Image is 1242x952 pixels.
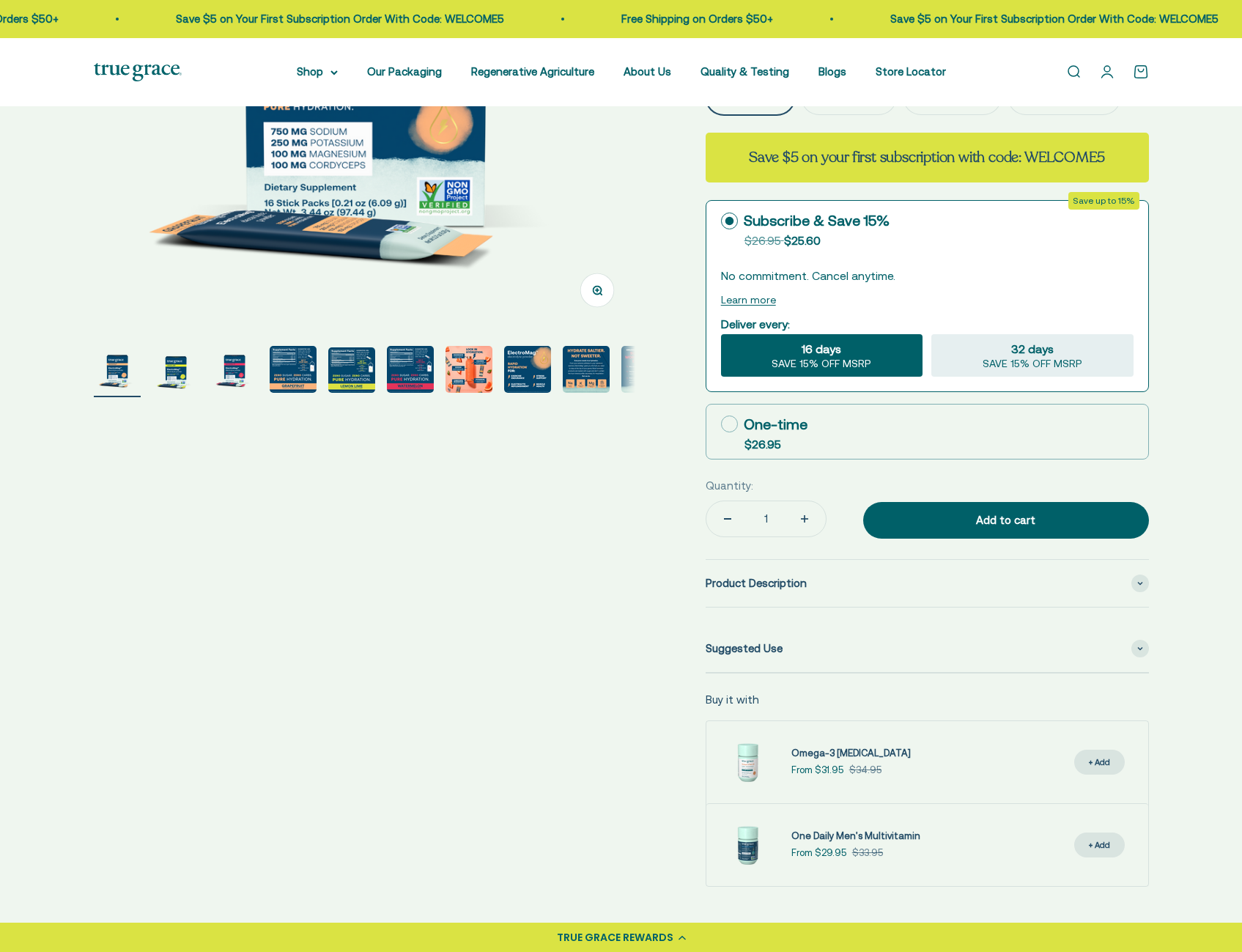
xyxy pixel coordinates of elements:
[446,346,492,397] button: Go to item 7
[387,346,434,397] button: Go to item 6
[297,63,338,81] summary: Shop
[387,346,434,393] img: ElectroMag™
[701,65,789,78] a: Quality & Testing
[563,346,610,393] img: Everyone needs true hydration. From your extreme athletes to you weekend warriors, ElectroMag giv...
[211,346,258,393] img: ElectroMag™
[152,346,199,393] img: ElectroMag™
[270,346,317,397] button: Go to item 4
[1089,756,1110,770] div: + Add
[328,347,375,397] button: Go to item 5
[706,625,1149,672] summary: Suggested Use
[1074,833,1125,858] button: + Add
[328,347,375,393] img: ElectroMag™
[706,560,1149,607] summary: Product Description
[783,501,826,536] button: Increase quantity
[706,640,783,657] span: Suggested Use
[211,346,258,397] button: Go to item 3
[94,346,141,393] img: ElectroMag™
[624,65,671,78] a: About Us
[791,763,843,778] sale-price: From $31.95
[818,65,846,78] a: Blogs
[1074,750,1125,775] button: + Add
[718,816,777,874] img: One Daily Men's Multivitamin
[863,502,1149,539] button: Add to cart
[892,512,1120,529] div: Add to cart
[718,733,777,792] img: Omega-3 Fish Oil for Brain, Heart, and Immune Health* Sustainably sourced, wild-caught Alaskan fi...
[791,748,911,759] span: Omega-3 [MEDICAL_DATA]
[791,829,920,844] a: One Daily Men's Multivitamin
[621,346,668,393] img: ElectroMag™
[471,65,594,78] a: Regenerative Agriculture
[749,147,1105,167] strong: Save $5 on your first subscription with code: WELCOME5
[557,930,673,945] div: TRUE GRACE REWARDS
[94,346,141,397] button: Go to item 1
[618,12,769,25] a: Free Shipping on Orders $50+
[791,746,911,761] a: Omega-3 [MEDICAL_DATA]
[849,763,881,778] compare-at-price: $34.95
[887,10,1215,28] p: Save $5 on Your First Subscription Order With Code: WELCOME5
[706,691,759,709] p: Buy it with
[504,346,551,393] img: Rapid Hydration For: - Exercise endurance* - Stress support* - Electrolyte replenishment* - Muscl...
[152,346,199,397] button: Go to item 2
[563,346,610,397] button: Go to item 9
[706,575,807,592] span: Product Description
[270,346,317,393] img: 750 mg sodium for fluid balance and cellular communication.* 250 mg potassium supports blood pres...
[621,346,668,397] button: Go to item 10
[852,846,883,861] compare-at-price: $33.95
[706,477,753,495] label: Quantity:
[1089,838,1110,852] div: + Add
[706,501,749,536] button: Decrease quantity
[367,65,442,78] a: Our Packaging
[876,65,946,78] a: Store Locator
[504,346,551,397] button: Go to item 8
[791,846,846,861] sale-price: From $29.95
[791,830,920,841] span: One Daily Men's Multivitamin
[172,10,500,28] p: Save $5 on Your First Subscription Order With Code: WELCOME5
[446,346,492,393] img: Magnesium for heart health and stress support* Chloride to support pH balance and oxygen flow* So...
